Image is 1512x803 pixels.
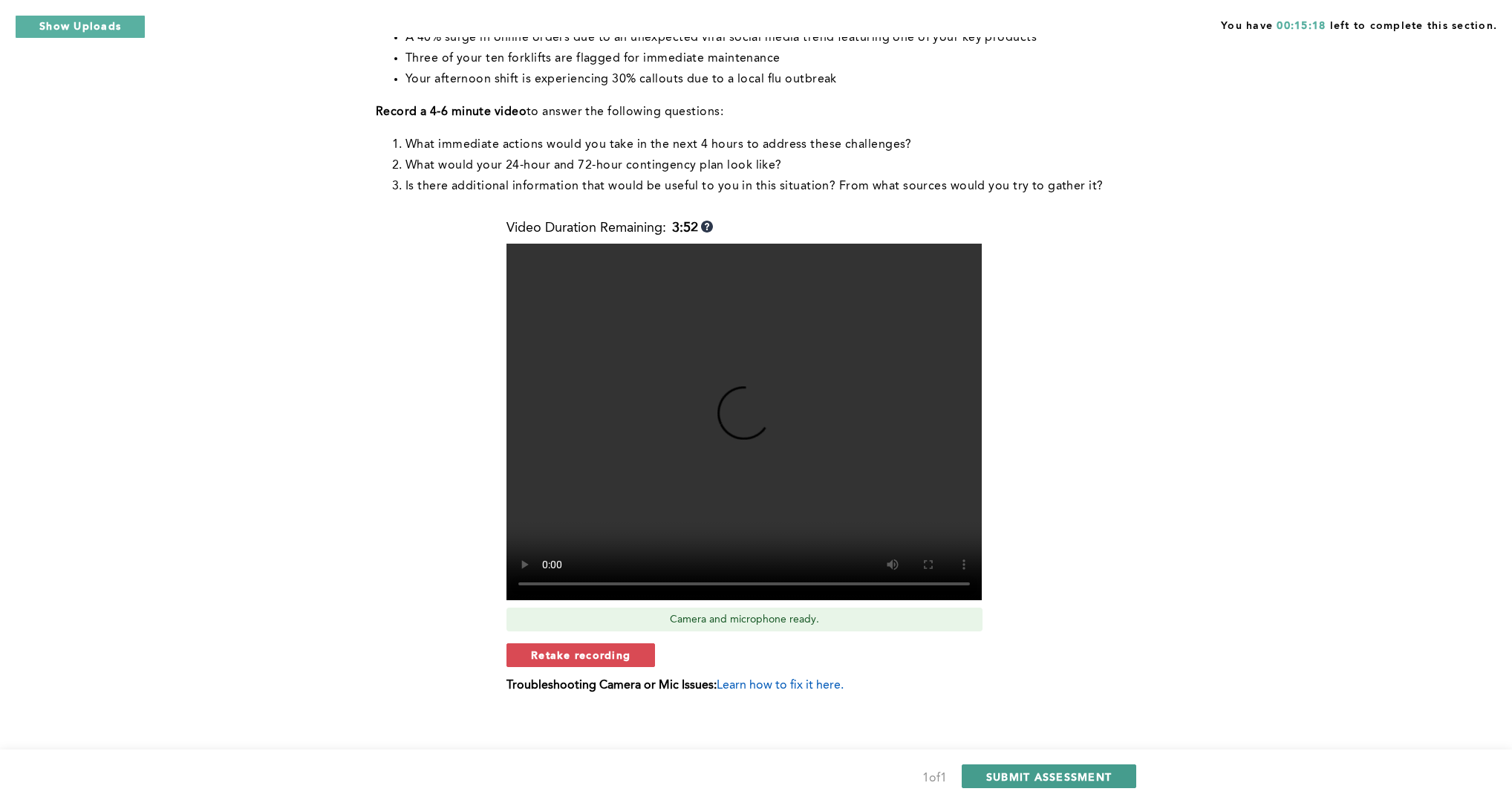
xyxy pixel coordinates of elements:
[506,221,713,236] div: Video Duration Remaining:
[376,106,527,118] strong: Record a 4-6 minute video
[15,15,146,39] button: Show Uploads
[962,764,1136,788] button: SUBMIT ASSESSMENT
[405,155,1130,176] li: What would your 24-hour and 72-hour contingency plan look like?
[506,608,983,631] div: Camera and microphone ready.
[376,102,1130,123] p: to answer the following questions:
[1277,21,1326,31] span: 00:15:18
[531,648,630,662] span: Retake recording
[717,680,844,692] span: Learn how to fix it here.
[986,770,1112,784] span: SUBMIT ASSESSMENT
[405,48,1130,69] li: Three of your ten forklifts are flagged for immediate maintenance
[405,134,1130,155] li: What immediate actions would you take in the next 4 hours to address these challenges?
[922,768,947,789] div: 1 of 1
[405,176,1130,197] li: Is there additional information that would be useful to you in this situation? From what sources ...
[405,69,1130,90] li: Your afternoon shift is experiencing 30% callouts due to a local flu outbreak
[672,221,698,236] b: 3:52
[506,680,717,692] b: Troubleshooting Camera or Mic Issues:
[405,27,1130,48] li: A 40% surge in online orders due to an unexpected viral social media trend featuring one of your ...
[506,643,655,667] button: Retake recording
[1221,15,1497,33] span: You have left to complete this section.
